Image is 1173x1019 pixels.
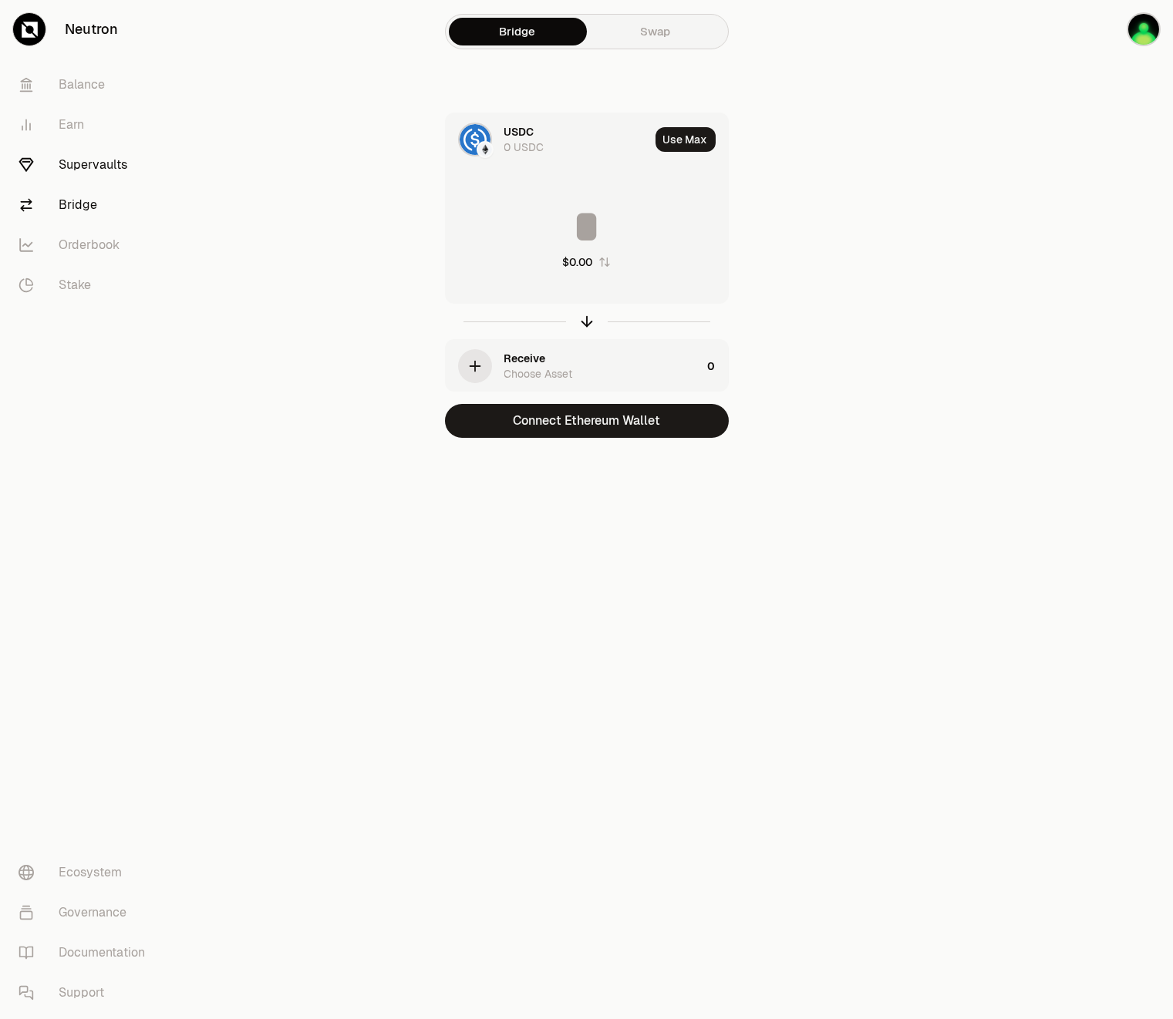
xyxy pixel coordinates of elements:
[6,265,167,305] a: Stake
[504,140,544,155] div: 0 USDC
[504,366,573,382] div: Choose Asset
[6,973,167,1013] a: Support
[449,18,587,45] a: Bridge
[446,340,728,392] button: ReceiveChoose Asset0
[708,340,728,392] div: 0
[562,254,611,270] button: $0.00
[6,893,167,933] a: Governance
[562,254,592,270] div: $0.00
[1127,12,1161,46] img: game
[587,18,725,45] a: Swap
[656,127,716,152] button: Use Max
[446,340,702,392] div: ReceiveChoose Asset
[6,225,167,265] a: Orderbook
[6,145,167,185] a: Supervaults
[6,105,167,145] a: Earn
[6,185,167,225] a: Bridge
[6,65,167,105] a: Balance
[504,351,546,366] div: Receive
[460,124,490,155] img: USDC Logo
[445,404,729,438] button: Connect Ethereum Wallet
[6,933,167,973] a: Documentation
[504,124,534,140] div: USDC
[446,113,649,166] div: USDC LogoEthereum LogoUSDC0 USDC
[478,143,492,156] img: Ethereum Logo
[6,853,167,893] a: Ecosystem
